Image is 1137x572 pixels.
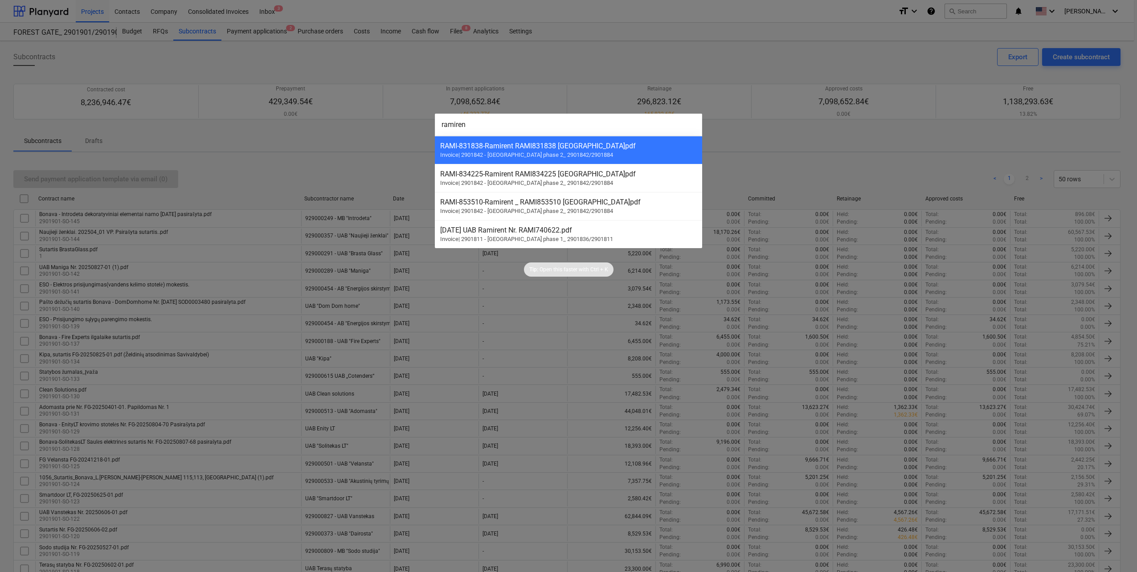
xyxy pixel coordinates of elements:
[440,198,697,206] div: RAMI-853510 - Ramirent _ RAMI853510 [GEOGRAPHIC_DATA]pdf
[440,151,613,158] span: Invoice | 2901842 - [GEOGRAPHIC_DATA] phase 2_ 2901842/2901884
[435,220,702,248] div: [DATE] UAB Ramirent Nr. RAMI740622.pdfInvoice| 2901811 - [GEOGRAPHIC_DATA] phase 1_ 2901836/2901811
[590,266,608,274] p: Ctrl + K
[440,208,613,214] span: Invoice | 2901842 - [GEOGRAPHIC_DATA] phase 2_ 2901842/2901884
[440,236,613,242] span: Invoice | 2901811 - [GEOGRAPHIC_DATA] phase 1_ 2901836/2901811
[440,226,697,234] div: [DATE] UAB Ramirent Nr. RAMI740622.pdf
[435,114,702,136] input: Search for projects, line-items, contracts, payment applications, subcontractors...
[1092,529,1137,572] iframe: Chat Widget
[529,266,538,274] p: Tip:
[440,180,613,186] span: Invoice | 2901842 - [GEOGRAPHIC_DATA] phase 2_ 2901842/2901884
[435,192,702,220] div: RAMI-853510-Ramirent _ RAMI853510 [GEOGRAPHIC_DATA]pdfInvoice| 2901842 - [GEOGRAPHIC_DATA] phase ...
[435,164,702,192] div: RAMI-834225-Ramirent RAMI834225 [GEOGRAPHIC_DATA]pdfInvoice| 2901842 - [GEOGRAPHIC_DATA] phase 2_...
[440,170,697,178] div: RAMI-834225 - Ramirent RAMI834225 [GEOGRAPHIC_DATA]pdf
[435,136,702,164] div: RAMI-831838-Ramirent RAMI831838 [GEOGRAPHIC_DATA]pdfInvoice| 2901842 - [GEOGRAPHIC_DATA] phase 2_...
[540,266,589,274] p: Open this faster with
[524,262,613,277] div: Tip:Open this faster withCtrl + K
[440,142,697,150] div: RAMI-831838 - Ramirent RAMI831838 [GEOGRAPHIC_DATA]pdf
